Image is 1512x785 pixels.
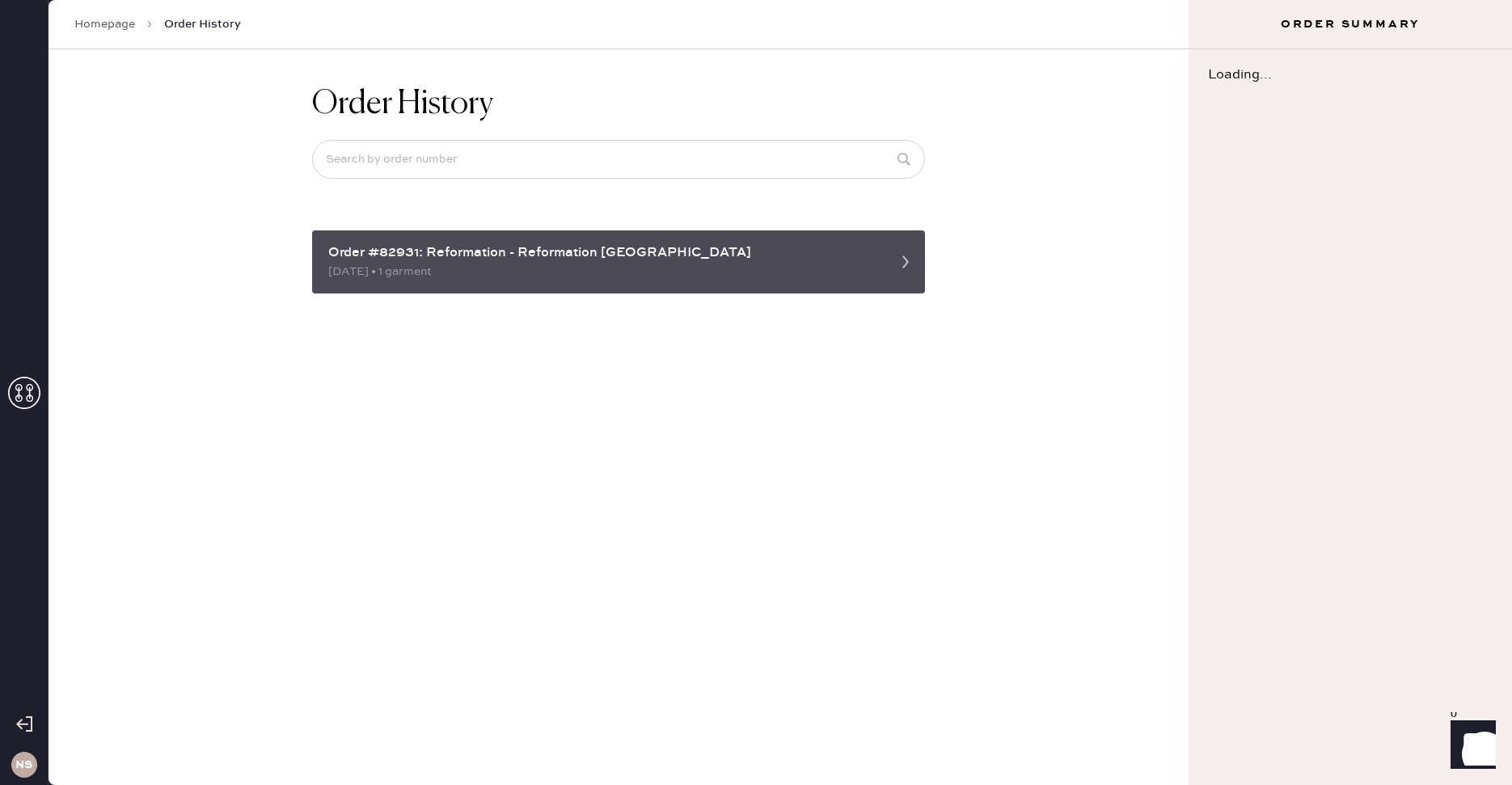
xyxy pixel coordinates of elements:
div: [DATE] • 1 garment [328,263,880,281]
input: Search by order number [312,140,925,179]
h3: Order Summary [1189,16,1512,32]
span: Order History [164,16,241,32]
h3: NS [15,759,32,770]
a: Homepage [74,16,135,32]
div: Order #82931: Reformation - Reformation [GEOGRAPHIC_DATA] [328,243,880,263]
div: Loading... [1189,49,1512,101]
h1: Order History [312,85,493,124]
iframe: Front Chat [1435,712,1505,782]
